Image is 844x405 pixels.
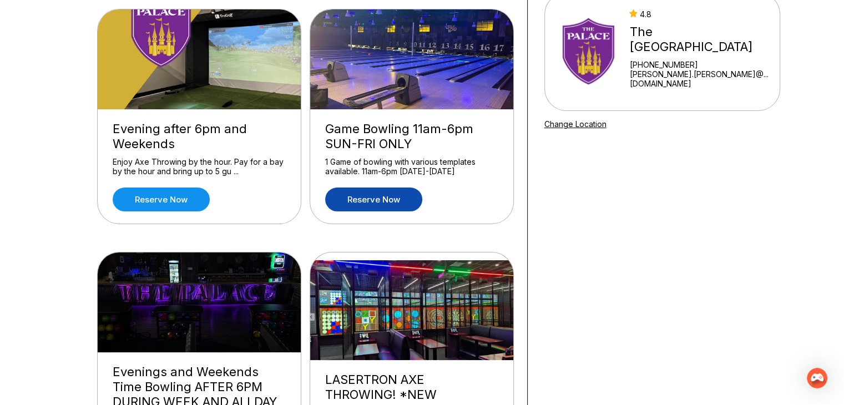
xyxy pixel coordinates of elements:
img: Evenings and Weekends Time Bowling AFTER 6PM DURING WEEK AND ALLDAY SAT-SUN [98,252,302,352]
div: Game Bowling 11am-6pm SUN-FRI ONLY [325,121,498,151]
a: Change Location [544,119,607,129]
a: [PERSON_NAME].[PERSON_NAME]@...[DOMAIN_NAME] [629,69,775,88]
img: LASERTRON AXE THROWING! *NEW ATTRACTION* [310,260,514,360]
img: Evening after 6pm and Weekends [98,9,302,109]
a: Reserve now [325,188,422,211]
div: The [GEOGRAPHIC_DATA] [629,24,775,54]
div: 1 Game of bowling with various templates available. 11am-6pm [DATE]-[DATE] [325,157,498,176]
div: Evening after 6pm and Weekends [113,121,286,151]
img: The Palace Family Entertainment Center [559,10,620,93]
img: Game Bowling 11am-6pm SUN-FRI ONLY [310,9,514,109]
a: Reserve now [113,188,210,211]
div: 4.8 [629,9,775,19]
div: [PHONE_NUMBER] [629,60,775,69]
div: Enjoy Axe Throwing by the hour. Pay for a bay by the hour and bring up to 5 gu ... [113,157,286,176]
